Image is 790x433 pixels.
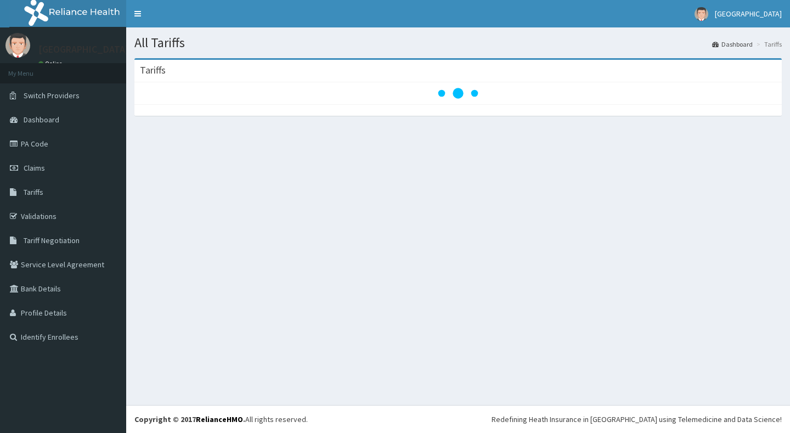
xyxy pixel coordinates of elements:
[134,414,245,424] strong: Copyright © 2017 .
[126,405,790,433] footer: All rights reserved.
[38,60,65,68] a: Online
[134,36,782,50] h1: All Tariffs
[24,235,80,245] span: Tariff Negotiation
[24,115,59,125] span: Dashboard
[5,33,30,58] img: User Image
[140,65,166,75] h3: Tariffs
[754,40,782,49] li: Tariffs
[38,44,129,54] p: [GEOGRAPHIC_DATA]
[712,40,753,49] a: Dashboard
[695,7,708,21] img: User Image
[492,414,782,425] div: Redefining Heath Insurance in [GEOGRAPHIC_DATA] using Telemedicine and Data Science!
[715,9,782,19] span: [GEOGRAPHIC_DATA]
[24,91,80,100] span: Switch Providers
[24,163,45,173] span: Claims
[436,71,480,115] svg: audio-loading
[196,414,243,424] a: RelianceHMO
[24,187,43,197] span: Tariffs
